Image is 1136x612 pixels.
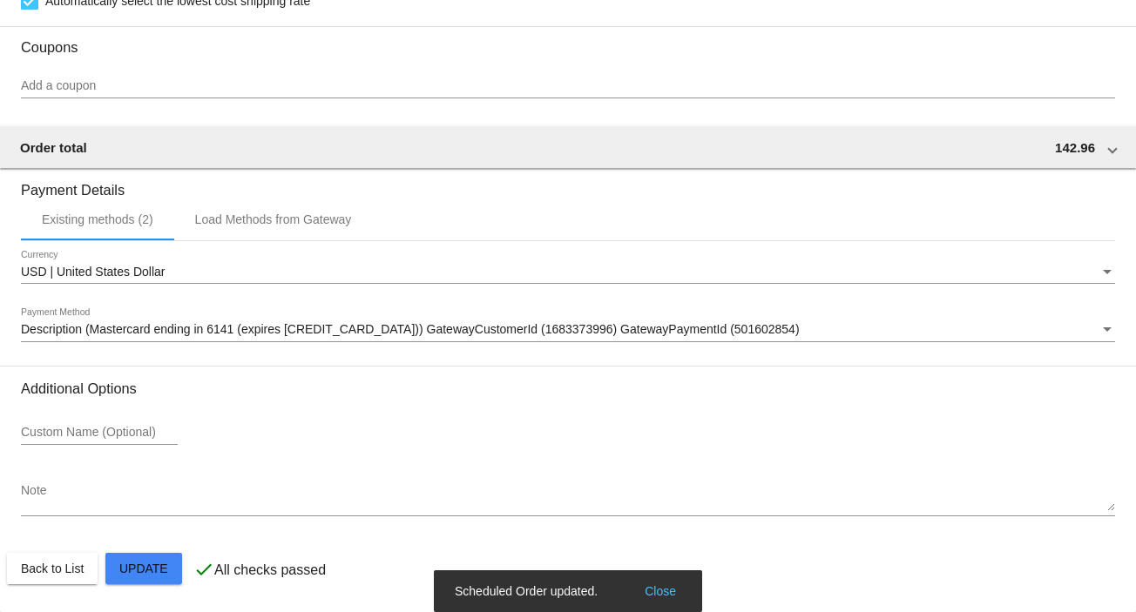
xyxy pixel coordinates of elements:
[21,322,800,336] span: Description (Mastercard ending in 6141 (expires [CREDIT_CARD_DATA])) GatewayCustomerId (168337399...
[639,582,681,600] button: Close
[21,266,1115,279] mat-select: Currency
[193,559,214,580] mat-icon: check
[1055,140,1095,155] span: 142.96
[42,212,153,226] div: Existing methods (2)
[21,26,1115,56] h3: Coupons
[20,140,87,155] span: Order total
[21,265,165,279] span: USD | United States Dollar
[214,562,326,578] p: All checks passed
[7,553,98,584] button: Back to List
[21,169,1115,198] h3: Payment Details
[21,323,1115,337] mat-select: Payment Method
[119,562,168,575] span: Update
[21,426,178,440] input: Custom Name (Optional)
[195,212,352,226] div: Load Methods from Gateway
[455,582,681,600] simple-snack-bar: Scheduled Order updated.
[21,79,1115,93] input: Add a coupon
[21,380,1115,397] h3: Additional Options
[21,562,84,575] span: Back to List
[105,553,182,584] button: Update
